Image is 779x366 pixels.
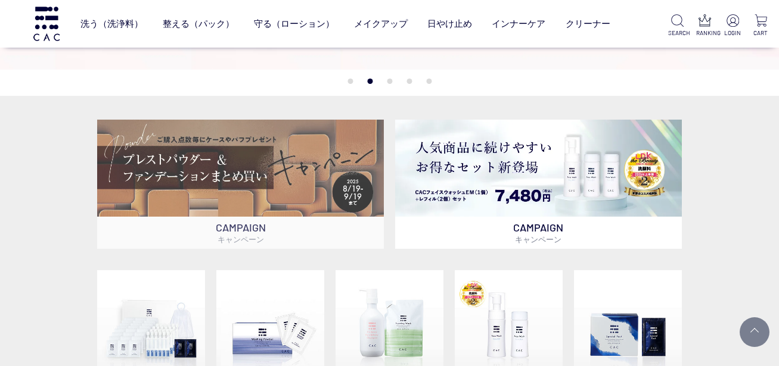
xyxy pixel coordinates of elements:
p: SEARCH [668,29,686,37]
a: 洗う（洗浄料） [80,8,143,39]
a: SEARCH [668,14,686,37]
p: RANKING [696,29,714,37]
a: LOGIN [724,14,741,37]
img: ベースメイクキャンペーン [97,120,383,217]
a: 日やけ止め [427,8,472,39]
a: インナーケア [492,8,545,39]
button: 3 of 5 [387,79,392,84]
img: フェイスウォッシュ＋レフィル2個セット [395,120,681,217]
a: RANKING [696,14,714,37]
a: 整える（パック） [163,8,234,39]
a: 守る（ローション） [254,8,334,39]
button: 5 of 5 [426,79,432,84]
a: メイクアップ [354,8,408,39]
button: 4 of 5 [406,79,412,84]
button: 1 of 5 [347,79,353,84]
p: CART [752,29,769,37]
span: キャンペーン [218,234,264,244]
p: CAMPAIGN [97,217,383,249]
a: フェイスウォッシュ＋レフィル2個セット フェイスウォッシュ＋レフィル2個セット CAMPAIGNキャンペーン [395,120,681,249]
span: キャンペーン [515,234,561,244]
img: logo [32,7,61,40]
a: CART [752,14,769,37]
p: LOGIN [724,29,741,37]
button: 2 of 5 [367,79,373,84]
a: ベースメイクキャンペーン ベースメイクキャンペーン CAMPAIGNキャンペーン [97,120,383,249]
p: CAMPAIGN [395,217,681,249]
a: クリーナー [566,8,610,39]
